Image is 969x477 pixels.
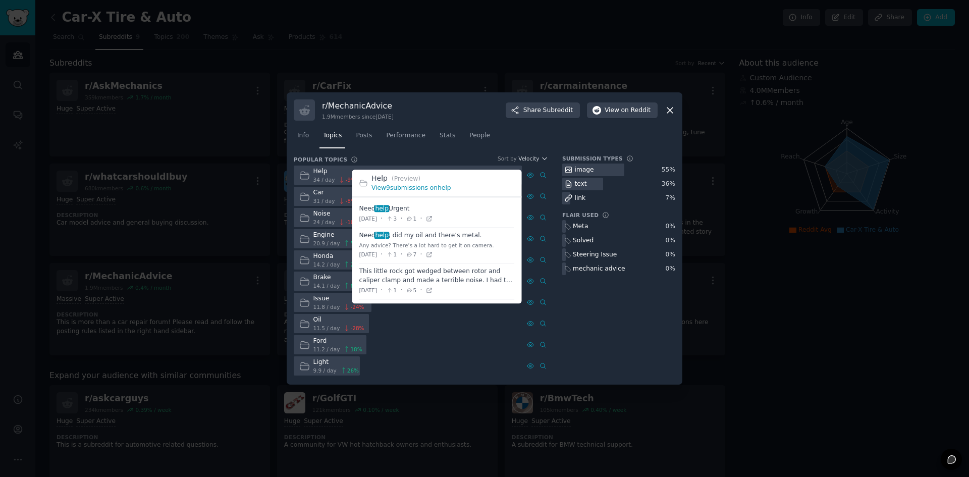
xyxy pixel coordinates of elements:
span: 3 [386,215,397,222]
span: Stats [440,131,455,140]
div: 0 % [666,222,675,231]
div: 55 % [662,166,675,175]
span: · [381,249,383,260]
span: View [605,106,651,115]
a: Info [294,128,312,148]
span: [DATE] [359,251,378,258]
a: Posts [352,128,375,148]
span: 7 [406,251,417,258]
div: Ford [313,337,362,346]
span: -10 % [345,219,359,226]
span: 11.2 / day [313,346,340,353]
span: · [381,214,383,224]
h3: Submission Types [562,155,623,162]
span: 11.8 / day [313,303,340,310]
span: 31 / day [313,197,335,204]
span: Performance [386,131,425,140]
span: 11.5 / day [313,325,340,332]
span: [DATE] [359,287,378,294]
span: 34 / day [313,176,335,183]
span: 1 [386,251,397,258]
div: 7 % [666,194,675,203]
h3: r/ MechanicAdvice [322,100,394,111]
div: Solved [573,236,594,245]
span: 1 [406,215,417,222]
span: · [400,285,402,296]
span: [DATE] [359,215,378,222]
span: Share [523,106,573,115]
div: Light [313,358,359,367]
div: text [575,180,587,189]
span: · [420,214,422,224]
span: Posts [356,131,372,140]
div: Car [313,188,356,197]
a: Topics [319,128,345,148]
div: mechanic advice [573,264,625,274]
span: · [420,285,422,296]
span: on Reddit [621,106,651,115]
a: People [466,128,494,148]
a: Stats [436,128,459,148]
span: -8 % [345,197,355,204]
span: 26 % [347,367,359,374]
span: -28 % [350,325,364,332]
div: Brake [313,273,362,282]
h3: Popular Topics [294,156,347,163]
span: 9.9 / day [313,367,337,374]
span: Subreddit [543,106,573,115]
div: 0 % [666,250,675,259]
div: 0 % [666,264,675,274]
div: image [575,166,594,175]
span: 1 [386,287,397,294]
span: Velocity [518,155,539,162]
div: Steering Issue [573,250,617,259]
span: 5 [406,287,417,294]
div: Issue [313,294,364,303]
span: Topics [323,131,342,140]
span: 14.1 / day [313,282,340,289]
h2: Help [371,174,515,184]
span: People [469,131,490,140]
span: 14.2 / day [313,261,340,268]
span: -9 % [345,176,355,183]
span: · [400,249,402,260]
div: Sort by [498,155,517,162]
span: 18 % [350,346,362,353]
button: ShareSubreddit [506,102,580,119]
span: Info [297,131,309,140]
button: Velocity [518,155,548,162]
div: Any advice? There’s a lot hard to get it on camera. [359,242,494,249]
div: 1.9M members since [DATE] [322,113,394,120]
div: Help [313,167,356,176]
div: Honda [313,252,362,261]
div: 0 % [666,236,675,245]
div: link [575,194,586,203]
a: View9submissions onhelp [371,185,451,192]
div: Engine [313,231,359,240]
span: · [400,214,402,224]
div: Noise [313,209,359,219]
h3: Flair Used [562,211,599,219]
div: Oil [313,315,364,325]
span: (Preview) [392,176,420,183]
div: Meta [573,222,588,231]
span: 24 / day [313,219,335,226]
a: Performance [383,128,429,148]
span: 20.9 / day [313,240,340,247]
span: · [420,249,422,260]
div: 36 % [662,180,675,189]
button: Viewon Reddit [587,102,658,119]
span: · [381,285,383,296]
